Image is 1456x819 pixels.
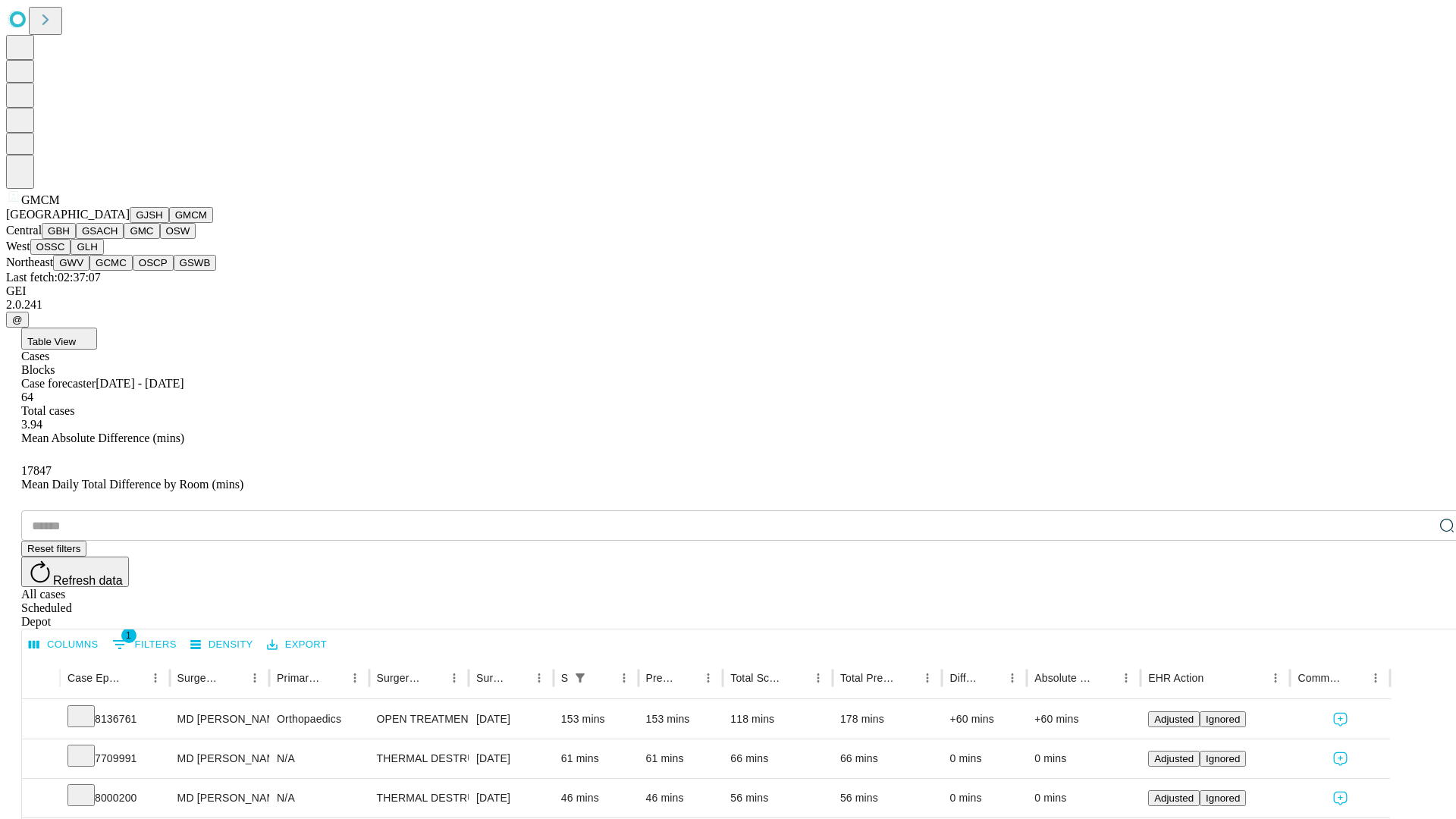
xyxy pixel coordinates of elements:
div: THERMAL DESTRUCTION OF INTRAOSSEOUS BASIVERTEBRAL NERVE, INCLUDING ALL IMAGING GUIDANCE; FIRST 2 ... [377,739,461,778]
div: 7709991 [67,739,162,778]
div: +60 mins [949,700,1019,739]
button: Menu [1002,667,1023,689]
button: Table View [21,328,97,350]
button: Export [263,633,331,657]
button: Sort [1094,667,1116,689]
button: Adjusted [1148,751,1200,767]
button: GSWB [174,255,217,271]
button: Adjusted [1148,790,1200,806]
span: Refresh data [53,574,123,587]
button: Expand [30,786,52,812]
div: OPEN TREATMENT [MEDICAL_DATA] [377,700,461,739]
button: Menu [613,667,635,689]
span: Mean Daily Total Difference by Room (mins) [21,478,243,491]
button: Reset filters [21,541,86,557]
button: Select columns [25,633,102,657]
button: OSSC [30,239,71,255]
button: GBH [42,223,76,239]
div: Difference [949,672,979,684]
span: Ignored [1206,714,1240,725]
button: GLH [71,239,103,255]
span: 64 [21,391,33,403]
button: Menu [244,667,265,689]
button: Menu [1265,667,1286,689]
span: 1 [121,628,136,643]
button: Sort [896,667,917,689]
div: Predicted In Room Duration [646,672,676,684]
div: Comments [1298,672,1341,684]
button: Menu [698,667,719,689]
button: GWV [53,255,89,271]
button: Sort [1344,667,1365,689]
button: OSW [160,223,196,239]
div: Surgeon Name [177,672,221,684]
div: [DATE] [476,700,546,739]
div: 0 mins [1034,739,1133,778]
span: 17847 [21,464,52,477]
button: Sort [592,667,613,689]
button: Sort [676,667,698,689]
button: Sort [323,667,344,689]
div: MD [PERSON_NAME] [PERSON_NAME] [177,739,262,778]
span: [DATE] - [DATE] [96,377,184,390]
span: Adjusted [1154,792,1194,804]
span: Ignored [1206,753,1240,764]
span: Central [6,224,42,237]
button: Sort [786,667,808,689]
div: Surgery Name [377,672,421,684]
div: Total Predicted Duration [840,672,895,684]
button: Sort [124,667,145,689]
button: GCMC [89,255,133,271]
button: Sort [422,667,444,689]
button: Sort [223,667,244,689]
div: 46 mins [646,779,716,817]
span: Case forecaster [21,377,96,390]
div: Case Epic Id [67,672,122,684]
button: Expand [30,746,52,773]
button: Menu [808,667,829,689]
span: Table View [27,336,76,347]
span: Northeast [6,256,53,268]
div: EHR Action [1148,672,1203,684]
div: Surgery Date [476,672,506,684]
button: Menu [529,667,550,689]
div: 61 mins [646,739,716,778]
div: 61 mins [561,739,631,778]
button: Ignored [1200,751,1246,767]
div: 153 mins [646,700,716,739]
button: GMC [124,223,159,239]
div: 153 mins [561,700,631,739]
div: 66 mins [840,739,935,778]
div: N/A [277,779,361,817]
span: Adjusted [1154,753,1194,764]
button: Ignored [1200,711,1246,727]
button: Menu [145,667,166,689]
div: [DATE] [476,779,546,817]
span: [GEOGRAPHIC_DATA] [6,208,130,221]
button: Density [187,633,257,657]
button: GMCM [169,207,213,223]
div: 56 mins [840,779,935,817]
button: GJSH [130,207,169,223]
button: Ignored [1200,790,1246,806]
button: Show filters [108,632,180,657]
div: MD [PERSON_NAME] [PERSON_NAME] [177,779,262,817]
div: 2.0.241 [6,298,1450,312]
div: MD [PERSON_NAME] [PERSON_NAME] Md [177,700,262,739]
div: [DATE] [476,739,546,778]
span: Total cases [21,404,74,417]
div: 0 mins [1034,779,1133,817]
span: Ignored [1206,792,1240,804]
button: OSCP [133,255,174,271]
div: 118 mins [730,700,825,739]
button: Sort [1205,667,1226,689]
button: Adjusted [1148,711,1200,727]
div: 8136761 [67,700,162,739]
div: N/A [277,739,361,778]
div: 8000200 [67,779,162,817]
div: Orthopaedics [277,700,361,739]
div: 0 mins [949,779,1019,817]
button: Menu [344,667,366,689]
div: 66 mins [730,739,825,778]
button: Refresh data [21,557,129,587]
